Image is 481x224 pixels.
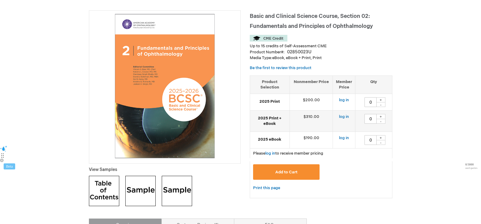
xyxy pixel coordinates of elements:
div: - [376,102,385,107]
div: + [376,114,385,119]
div: + [376,97,385,102]
strong: 2025 Print + eBook [253,115,286,127]
li: Up to 15 credits of Self-Assessment CME [250,43,392,49]
strong: 2025 Print [253,99,286,105]
th: Nonmember Price [290,75,333,94]
strong: Media Type: [250,55,272,60]
p: View Samples [89,167,241,173]
img: Basic and Clinical Science Course, Section 02: Fundamentals and Principles of Ophthalmology [92,14,237,159]
a: log in [339,98,349,102]
th: Product Selection [250,75,290,94]
button: Add to Cart [253,164,320,180]
input: Qty [364,114,377,124]
a: log in [339,135,349,140]
th: Member Price [333,75,355,94]
span: Please to receive member pricing [253,151,323,156]
th: Qty [355,75,392,94]
span: Basic and Clinical Science Course, Section 02: Fundamentals and Principles of Ophthalmology [250,13,373,29]
td: $190.00 [290,132,333,148]
a: Print this page [253,184,280,192]
td: $310.00 [290,110,333,132]
td: $200.00 [290,94,333,110]
strong: 2025 eBook [253,137,286,142]
div: - [376,119,385,124]
strong: Product Number [250,50,285,55]
input: Qty [364,97,377,107]
a: log in [265,151,275,156]
p: eBook, eBook + Print, Print [250,55,392,61]
div: + [376,135,385,140]
a: Be the first to review this product [250,65,311,70]
img: Click to view [162,176,192,206]
img: Click to view [89,176,119,206]
img: CME Credit [250,35,287,42]
img: Click to view [125,176,156,206]
a: log in [339,114,349,119]
div: 02850023U [287,49,311,55]
div: - [376,140,385,145]
span: Add to Cart [275,170,297,175]
input: Qty [364,135,377,145]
